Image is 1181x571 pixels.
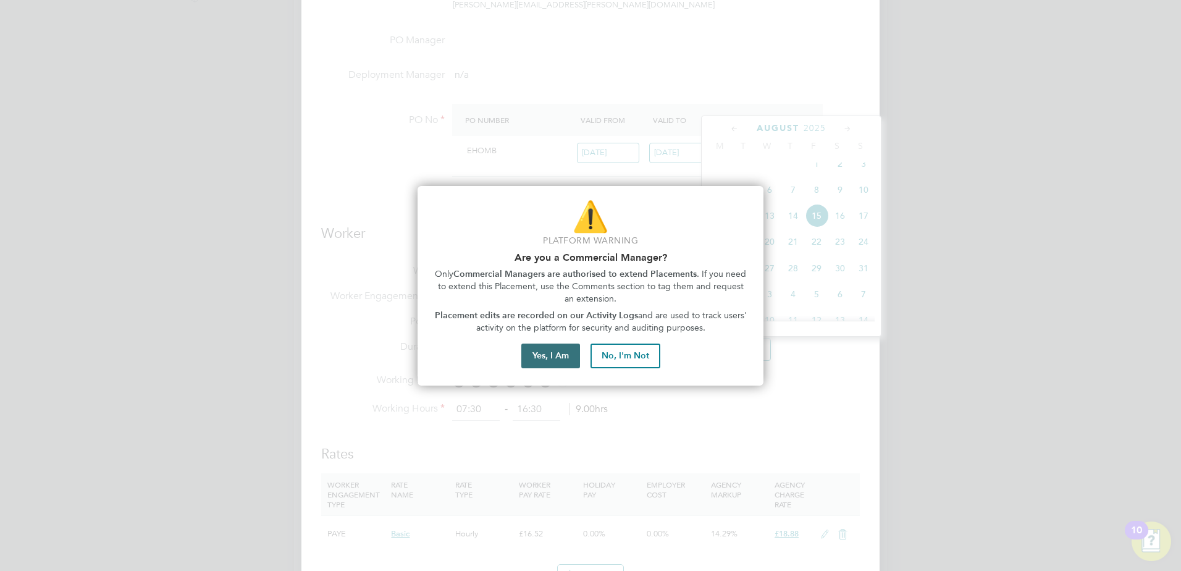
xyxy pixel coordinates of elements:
span: Only [435,269,453,279]
h2: Are you a Commercial Manager? [432,252,749,263]
strong: Placement edits are recorded on our Activity Logs [435,310,638,321]
span: . If you need to extend this Placement, use the Comments section to tag them and request an exten... [438,269,749,303]
button: No, I'm Not [590,344,660,368]
p: Platform Warning [432,235,749,247]
span: and are used to track users' activity on the platform for security and auditing purposes. [476,310,749,333]
div: Are you part of the Commercial Team? [418,186,763,386]
strong: Commercial Managers are authorised to extend Placements [453,269,697,279]
p: ⚠️ [432,196,749,237]
button: Yes, I Am [521,344,580,368]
